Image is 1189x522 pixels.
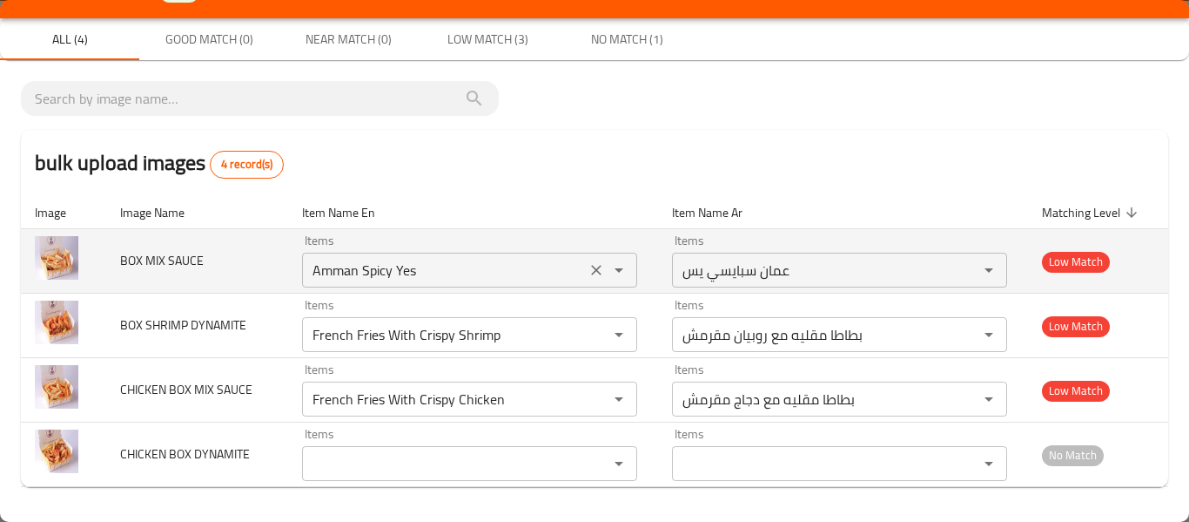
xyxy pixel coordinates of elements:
button: Open [977,451,1001,476]
th: Image [21,196,106,229]
img: BOX MIX SAUCE [35,236,78,280]
img: CHICKEN BOX DYNAMITE [35,430,78,473]
div: Total records count [210,151,284,179]
img: CHICKEN BOX MIX SAUCE [35,365,78,409]
span: CHICKEN BOX DYNAMITE [120,443,250,465]
button: Open [977,387,1001,411]
span: Matching Level [1042,202,1143,223]
th: Item Name Ar [658,196,1028,229]
button: Open [977,322,1001,347]
input: search [35,85,485,112]
span: Low Match [1042,252,1110,272]
span: CHICKEN BOX MIX SAUCE [120,378,252,401]
span: No Match (1) [568,29,686,51]
span: All (4) [10,29,129,51]
span: Low Match (3) [428,29,547,51]
button: Open [977,258,1001,282]
span: BOX MIX SAUCE [120,249,204,272]
h2: bulk upload images [35,147,284,179]
span: Low Match [1042,381,1110,401]
button: Open [607,387,631,411]
img: BOX SHRIMP DYNAMITE [35,301,78,344]
span: Image Name [120,202,207,223]
span: No Match [1042,445,1104,465]
button: Clear [584,258,608,282]
span: BOX SHRIMP DYNAMITE [120,314,246,336]
span: Near Match (0) [289,29,407,51]
button: Open [607,258,631,282]
button: Open [607,451,631,476]
span: 4 record(s) [211,156,283,173]
th: Item Name En [288,196,658,229]
span: Good Match (0) [150,29,268,51]
button: Open [607,322,631,347]
table: enhanced table [21,196,1168,488]
span: Low Match [1042,316,1110,336]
